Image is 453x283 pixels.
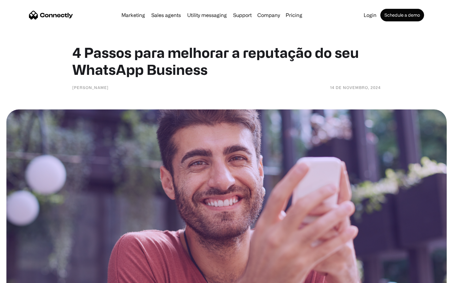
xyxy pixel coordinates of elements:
[257,11,280,19] div: Company
[380,9,424,21] a: Schedule a demo
[185,13,229,18] a: Utility messaging
[149,13,183,18] a: Sales agents
[72,84,109,91] div: [PERSON_NAME]
[283,13,305,18] a: Pricing
[361,13,379,18] a: Login
[330,84,381,91] div: 14 de novembro, 2024
[6,272,38,281] aside: Language selected: English
[119,13,148,18] a: Marketing
[231,13,254,18] a: Support
[72,44,381,78] h1: 4 Passos para melhorar a reputação do seu WhatsApp Business
[13,272,38,281] ul: Language list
